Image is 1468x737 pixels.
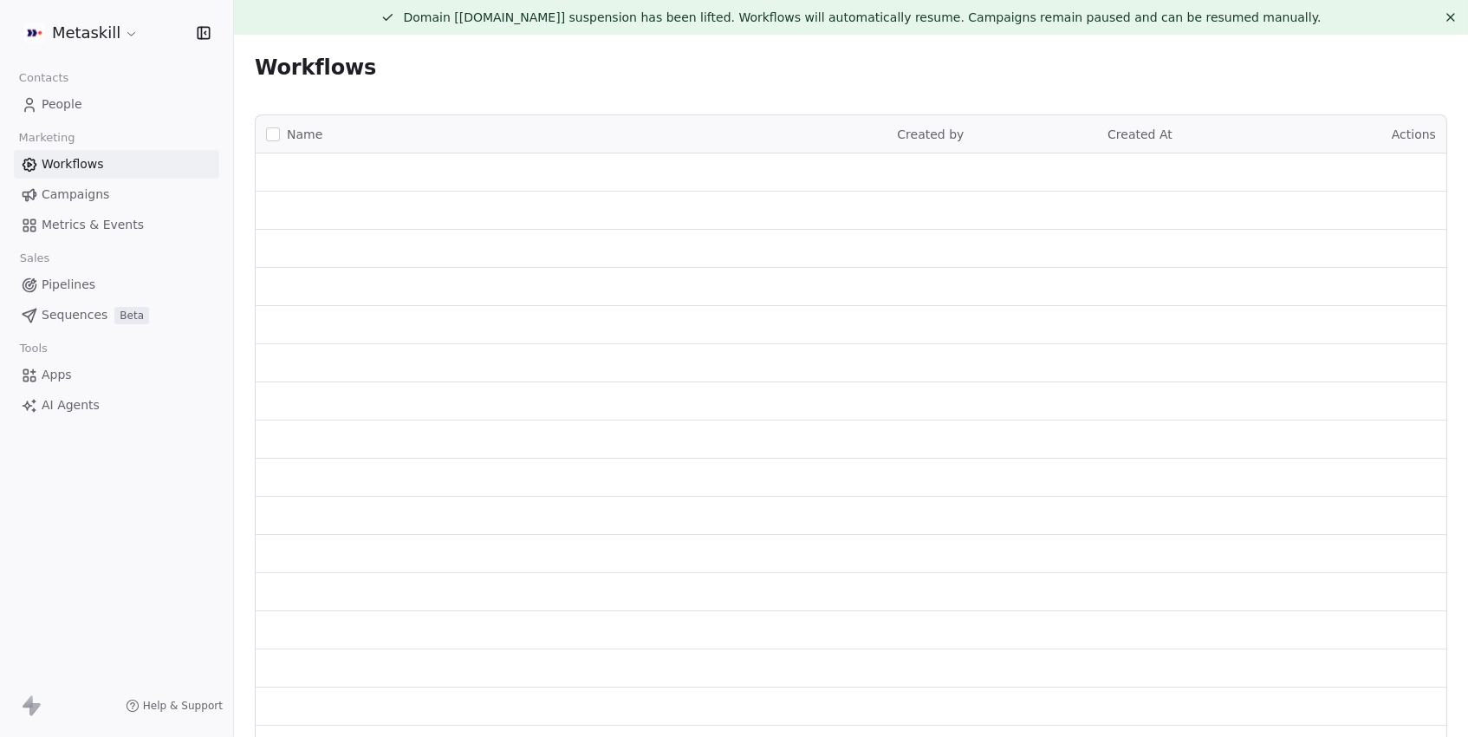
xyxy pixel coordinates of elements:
[12,245,57,271] span: Sales
[1107,127,1172,141] span: Created At
[42,155,104,173] span: Workflows
[14,271,219,299] a: Pipelines
[42,276,95,294] span: Pipelines
[287,126,322,144] span: Name
[12,336,55,362] span: Tools
[11,65,76,91] span: Contacts
[42,366,72,384] span: Apps
[21,18,142,48] button: Metaskill
[14,301,219,329] a: SequencesBeta
[14,211,219,239] a: Metrics & Events
[14,180,219,209] a: Campaigns
[42,396,100,414] span: AI Agents
[11,125,82,151] span: Marketing
[255,55,376,80] span: Workflows
[42,306,107,324] span: Sequences
[114,307,149,324] span: Beta
[14,391,219,420] a: AI Agents
[897,127,964,141] span: Created by
[126,699,223,713] a: Help & Support
[14,361,219,389] a: Apps
[42,216,144,234] span: Metrics & Events
[403,10,1321,24] span: Domain [[DOMAIN_NAME]] suspension has been lifted. Workflows will automatically resume. Campaigns...
[42,95,82,114] span: People
[1392,127,1436,141] span: Actions
[14,150,219,179] a: Workflows
[14,90,219,119] a: People
[42,186,109,204] span: Campaigns
[52,22,120,44] span: Metaskill
[24,23,45,43] img: AVATAR%20METASKILL%20-%20Colori%20Positivo.png
[143,699,223,713] span: Help & Support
